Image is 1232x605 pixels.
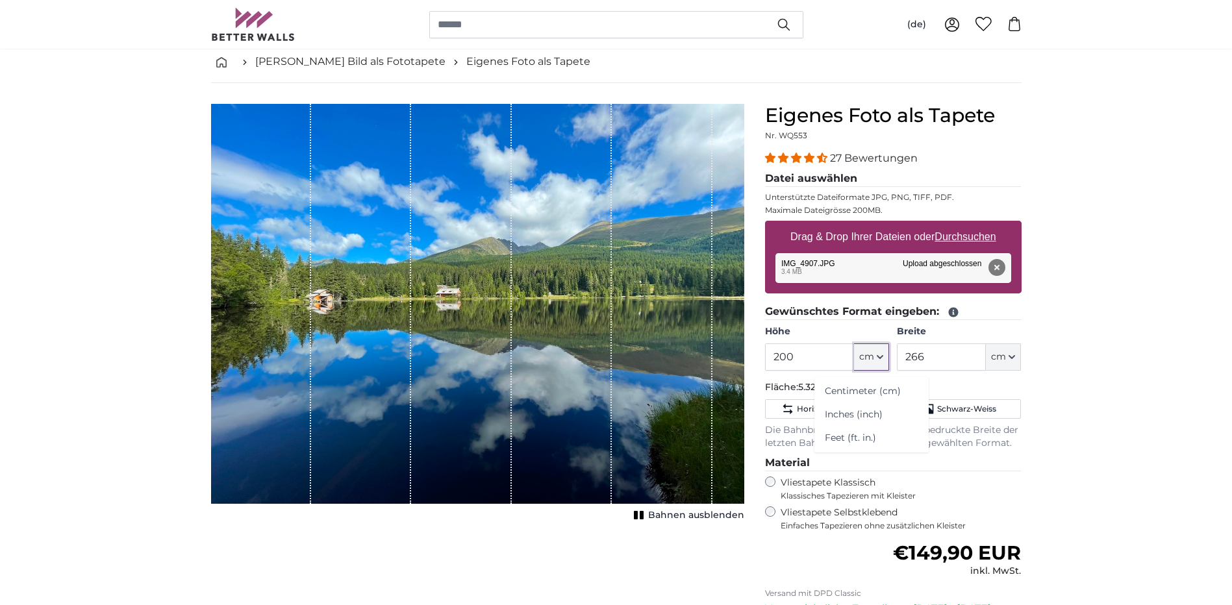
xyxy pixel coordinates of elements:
span: Einfaches Tapezieren ohne zusätzlichen Kleister [781,521,1022,531]
label: Höhe [765,325,889,338]
span: cm [859,351,874,364]
legend: Gewünschtes Format eingeben: [765,304,1022,320]
button: Schwarz-Weiss [897,399,1021,419]
nav: breadcrumbs [211,41,1022,83]
button: (de) [897,13,937,36]
button: Horizontal spiegeln [765,399,889,419]
a: Eigenes Foto als Tapete [466,54,590,69]
a: Centimeter (cm) [814,380,929,403]
label: Vliestapete Klassisch [781,476,1011,501]
span: Klassisches Tapezieren mit Kleister [781,491,1011,501]
a: Inches (inch) [814,403,929,426]
label: Breite [897,325,1021,338]
legend: Material [765,455,1022,471]
button: cm [854,343,889,371]
p: Unterstützte Dateiformate JPG, PNG, TIFF, PDF. [765,192,1022,203]
label: Drag & Drop Ihrer Dateien oder [785,224,1001,250]
legend: Datei auswählen [765,171,1022,187]
button: Bahnen ausblenden [630,506,744,525]
u: Durchsuchen [935,231,996,242]
img: Betterwalls [211,8,295,41]
span: Horizontal spiegeln [797,404,872,414]
div: inkl. MwSt. [893,565,1021,578]
span: 27 Bewertungen [830,152,918,164]
p: Versand mit DPD Classic [765,588,1022,599]
span: €149,90 EUR [893,541,1021,565]
span: Schwarz-Weiss [937,404,996,414]
p: Fläche: [765,381,1022,394]
p: Maximale Dateigrösse 200MB. [765,205,1022,216]
span: 5.32m² [798,381,829,393]
a: [PERSON_NAME] Bild als Fototapete [255,54,446,69]
h1: Eigenes Foto als Tapete [765,104,1022,127]
span: Bahnen ausblenden [648,509,744,522]
span: cm [991,351,1006,364]
a: Feet (ft. in.) [814,426,929,450]
p: Die Bahnbreite beträgt 50 cm. Die bedruckte Breite der letzten Bahn ergibt sich aus Ihrem gewählt... [765,424,1022,450]
div: 1 of 1 [211,104,744,525]
span: Nr. WQ553 [765,130,807,140]
span: 4.41 stars [765,152,830,164]
button: cm [986,343,1021,371]
label: Vliestapete Selbstklebend [781,506,1022,531]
